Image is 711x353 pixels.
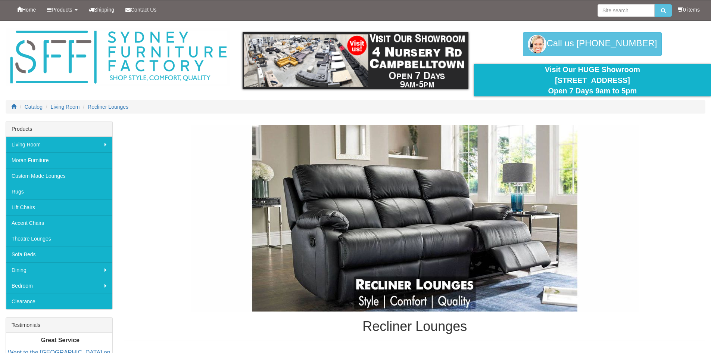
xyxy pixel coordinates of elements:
[6,168,112,184] a: Custom Made Lounges
[6,184,112,199] a: Rugs
[131,7,156,13] span: Contact Us
[6,137,112,152] a: Living Room
[6,278,112,294] a: Bedroom
[6,294,112,309] a: Clearance
[6,318,112,333] div: Testimonials
[6,121,112,137] div: Products
[52,7,72,13] span: Products
[191,125,639,312] img: Recliner Lounges
[243,32,468,89] img: showroom.gif
[6,199,112,215] a: Lift Chairs
[6,231,112,247] a: Theatre Lounges
[6,215,112,231] a: Accent Chairs
[120,0,162,19] a: Contact Us
[41,337,79,343] b: Great Service
[51,104,80,110] a: Living Room
[6,262,112,278] a: Dining
[6,152,112,168] a: Moran Furniture
[124,319,705,334] h1: Recliner Lounges
[94,7,115,13] span: Shipping
[83,0,120,19] a: Shipping
[25,104,43,110] a: Catalog
[598,4,655,17] input: Site search
[22,7,36,13] span: Home
[480,64,705,96] div: Visit Our HUGE Showroom [STREET_ADDRESS] Open 7 Days 9am to 5pm
[11,0,41,19] a: Home
[41,0,83,19] a: Products
[6,247,112,262] a: Sofa Beds
[88,104,128,110] a: Recliner Lounges
[678,6,700,13] li: 0 items
[6,28,230,86] img: Sydney Furniture Factory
